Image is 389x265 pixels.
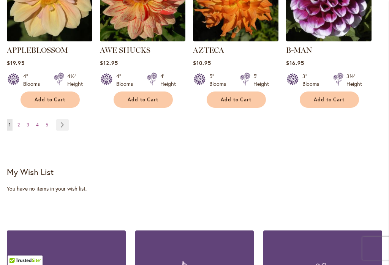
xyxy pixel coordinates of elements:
span: Add to Cart [314,96,345,103]
span: Add to Cart [128,96,159,103]
span: 2 [17,122,20,128]
a: 3 [25,119,31,131]
div: 5" Blooms [209,73,231,88]
button: Add to Cart [300,91,359,108]
a: 4 [34,119,41,131]
span: Add to Cart [221,96,252,103]
a: APPLEBLOSSOM [7,36,92,43]
div: You have no items in your wish list. [7,185,382,192]
a: AWE SHUCKS [100,46,150,55]
a: AWE SHUCKS [100,36,185,43]
span: Add to Cart [35,96,66,103]
div: 3½' Height [346,73,362,88]
a: B-MAN [286,46,312,55]
div: 4½' Height [67,73,83,88]
a: AZTECA [193,46,224,55]
iframe: Launch Accessibility Center [6,238,27,259]
button: Add to Cart [114,91,173,108]
div: 3" Blooms [302,73,324,88]
span: $12.95 [100,59,118,66]
button: Add to Cart [207,91,266,108]
a: 5 [44,119,50,131]
div: 4" Blooms [23,73,45,88]
span: $16.95 [286,59,304,66]
span: 1 [9,122,11,128]
span: $19.95 [7,59,25,66]
button: Add to Cart [21,91,80,108]
a: 2 [16,119,22,131]
a: APPLEBLOSSOM [7,46,68,55]
div: 5' Height [253,73,269,88]
a: AZTECA [193,36,278,43]
div: 4' Height [160,73,176,88]
span: $10.95 [193,59,211,66]
div: 4" Blooms [116,73,138,88]
a: B-MAN [286,36,372,43]
strong: My Wish List [7,166,54,177]
span: 3 [27,122,29,128]
span: 4 [36,122,39,128]
span: 5 [46,122,48,128]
